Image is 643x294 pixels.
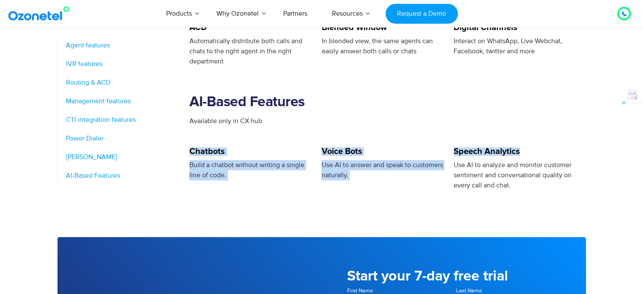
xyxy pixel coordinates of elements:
[66,59,181,69] a: IVR features
[454,147,577,156] h5: Speech Analytics
[66,133,181,143] a: Power Dialer
[66,59,102,69] span: IVR features
[189,161,304,179] span: Build a chatbot without writing a single line of code.
[386,4,458,24] a: Request a Demo
[454,161,572,190] span: Use AI to analyze and monitor customer sentiment and conversational quality on every call and chat.
[454,37,562,55] span: Interact on WhatsApp, Live Webchat, Facebook, twitter and more
[189,147,313,156] h5: Chatbots
[66,40,181,50] a: Agent features
[66,170,120,181] span: AI-Based Features
[66,170,181,181] a: AI-Based Features
[66,40,110,50] span: Agent features
[189,94,586,111] h2: AI-Based Features
[66,133,104,143] span: Power Dialer
[66,115,181,125] a: CTI integration features
[347,269,561,283] h5: Start your 7-day free trial
[189,37,302,66] span: Automatically distribute both calls and chats to the right agent in the right department
[66,152,117,162] span: [PERSON_NAME]
[321,161,443,179] span: Use AI to answer and speak to customers naturally.
[66,77,181,88] a: Routing & ACD
[66,115,136,125] span: CTI integration features
[66,77,110,88] span: Routing & ACD
[321,147,445,156] h5: Voice Bots
[66,96,181,106] a: Management features
[189,117,262,125] span: Available only in CX hub
[321,37,432,55] span: In blended view, the same agents can easily answer both calls or chats
[66,96,131,106] span: Management features
[66,152,181,162] a: [PERSON_NAME]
